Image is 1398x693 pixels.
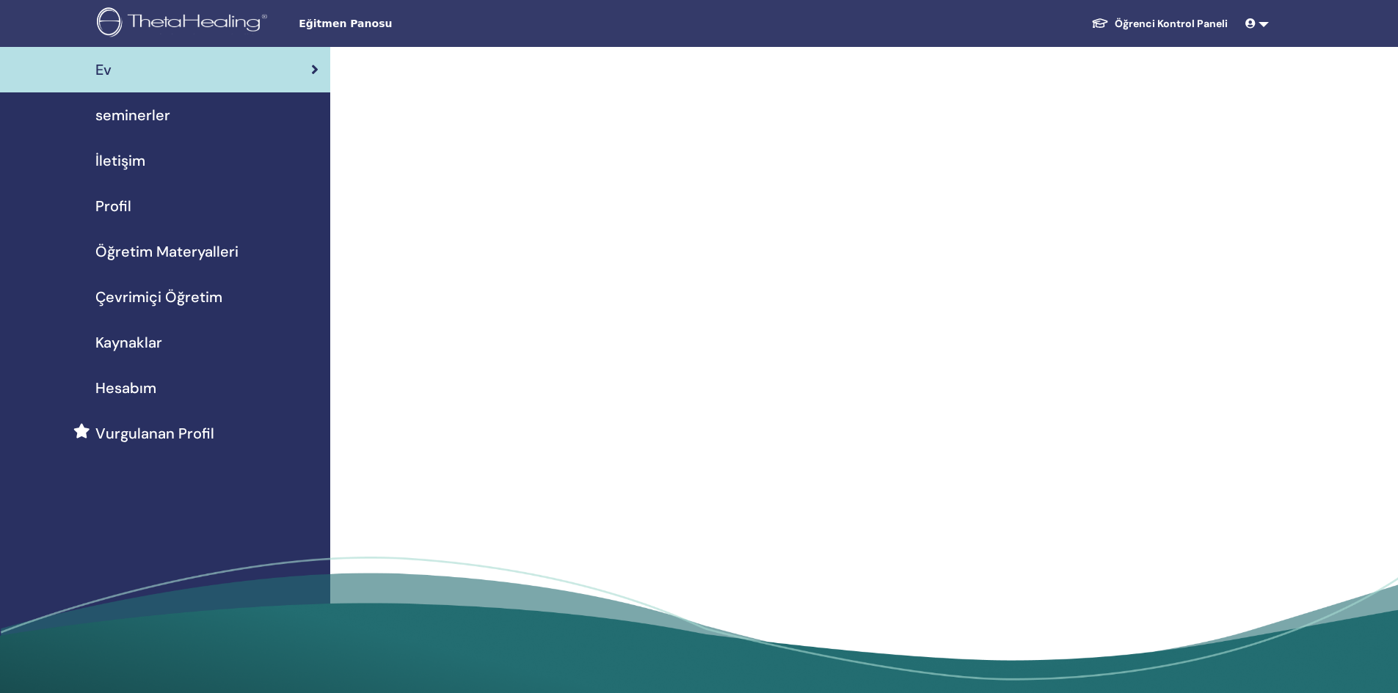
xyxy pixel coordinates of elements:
[95,331,162,353] span: Kaynaklar
[95,150,145,172] span: İletişim
[97,7,272,40] img: logo.png
[95,59,112,81] span: Ev
[95,104,170,126] span: seminerler
[95,195,131,217] span: Profil
[299,16,519,32] span: Eğitmen Panosu
[95,377,156,399] span: Hesabım
[95,241,239,263] span: Öğretim Materyalleri
[1080,10,1239,37] a: Öğrenci Kontrol Paneli
[95,422,214,444] span: Vurgulanan Profil
[1091,17,1109,29] img: graduation-cap-white.svg
[95,286,222,308] span: Çevrimiçi Öğretim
